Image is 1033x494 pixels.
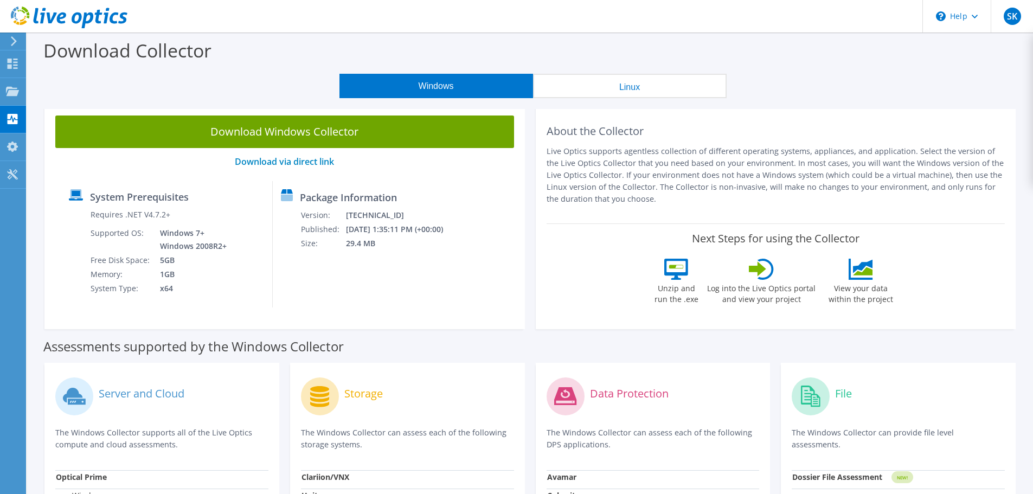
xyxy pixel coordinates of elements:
[692,232,859,245] label: Next Steps for using the Collector
[152,226,229,253] td: Windows 7+ Windows 2008R2+
[345,222,458,236] td: [DATE] 1:35:11 PM (+00:00)
[91,209,170,220] label: Requires .NET V4.7.2+
[339,74,533,98] button: Windows
[43,38,211,63] label: Download Collector
[547,472,576,482] strong: Avamar
[90,253,152,267] td: Free Disk Space:
[152,253,229,267] td: 5GB
[707,280,816,305] label: Log into the Live Optics portal and view your project
[533,74,727,98] button: Linux
[152,267,229,281] td: 1GB
[345,236,458,251] td: 29.4 MB
[792,472,882,482] strong: Dossier File Assessment
[55,116,514,148] a: Download Windows Collector
[822,280,900,305] label: View your data within the project
[344,388,383,399] label: Storage
[235,156,334,168] a: Download via direct link
[90,267,152,281] td: Memory:
[936,11,946,21] svg: \n
[835,388,852,399] label: File
[90,191,189,202] label: System Prerequisites
[300,236,345,251] td: Size:
[301,472,349,482] strong: Clariion/VNX
[152,281,229,296] td: x64
[300,208,345,222] td: Version:
[1004,8,1021,25] span: SK
[99,388,184,399] label: Server and Cloud
[547,125,1005,138] h2: About the Collector
[43,341,344,352] label: Assessments supported by the Windows Collector
[897,474,908,480] tspan: NEW!
[55,427,268,451] p: The Windows Collector supports all of the Live Optics compute and cloud assessments.
[547,427,760,451] p: The Windows Collector can assess each of the following DPS applications.
[90,281,152,296] td: System Type:
[56,472,107,482] strong: Optical Prime
[651,280,701,305] label: Unzip and run the .exe
[547,145,1005,205] p: Live Optics supports agentless collection of different operating systems, appliances, and applica...
[300,222,345,236] td: Published:
[300,192,397,203] label: Package Information
[301,427,514,451] p: The Windows Collector can assess each of the following storage systems.
[792,427,1005,451] p: The Windows Collector can provide file level assessments.
[590,388,669,399] label: Data Protection
[90,226,152,253] td: Supported OS:
[345,208,458,222] td: [TECHNICAL_ID]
